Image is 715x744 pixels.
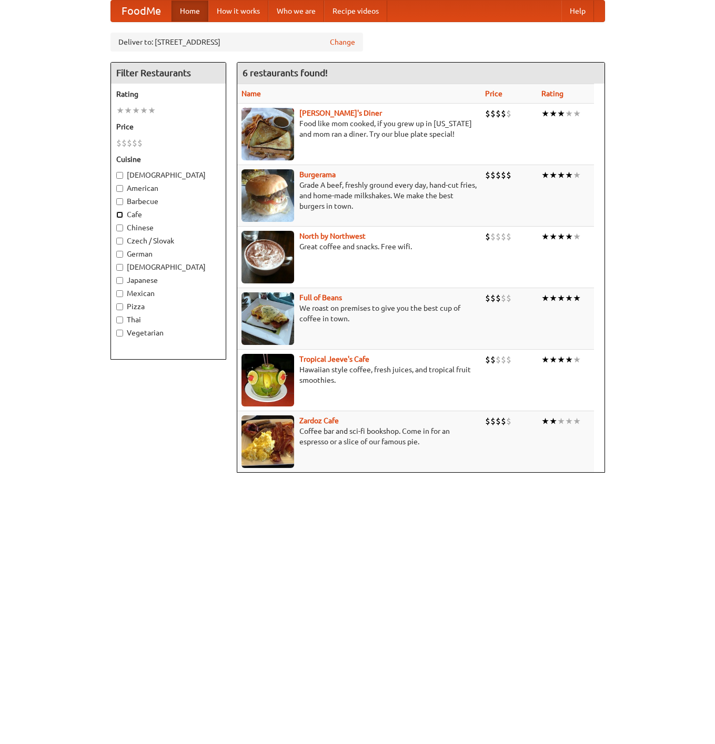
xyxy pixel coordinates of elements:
[241,241,477,252] p: Great coffee and snacks. Free wifi.
[116,328,220,338] label: Vegetarian
[501,108,506,119] li: $
[208,1,268,22] a: How it works
[557,169,565,181] li: ★
[541,89,563,98] a: Rating
[116,288,220,299] label: Mexican
[116,303,123,310] input: Pizza
[573,354,581,365] li: ★
[501,354,506,365] li: $
[241,364,477,385] p: Hawaiian style coffee, fresh juices, and tropical fruit smoothies.
[241,169,294,222] img: burgerama.jpg
[241,426,477,447] p: Coffee bar and sci-fi bookshop. Come in for an espresso or a slice of our famous pie.
[506,292,511,304] li: $
[506,169,511,181] li: $
[496,354,501,365] li: $
[116,330,123,337] input: Vegetarian
[241,108,294,160] img: sallys.jpg
[496,415,501,427] li: $
[541,292,549,304] li: ★
[557,108,565,119] li: ★
[490,292,496,304] li: $
[116,314,220,325] label: Thai
[496,169,501,181] li: $
[241,118,477,139] p: Food like mom cooked, if you grew up in [US_STATE] and mom ran a diner. Try our blue plate special!
[111,1,172,22] a: FoodMe
[573,231,581,242] li: ★
[549,354,557,365] li: ★
[490,169,496,181] li: $
[541,354,549,365] li: ★
[116,183,220,193] label: American
[490,108,496,119] li: $
[506,108,511,119] li: $
[330,37,355,47] a: Change
[116,209,220,220] label: Cafe
[561,1,594,22] a: Help
[549,108,557,119] li: ★
[241,303,477,324] p: We roast on premises to give you the best cup of coffee in town.
[241,180,477,211] p: Grade A beef, freshly ground every day, hand-cut fries, and home-made milkshakes. We make the bes...
[490,354,496,365] li: $
[557,231,565,242] li: ★
[299,416,339,425] b: Zardoz Cafe
[243,68,328,78] ng-pluralize: 6 restaurants found!
[116,275,220,286] label: Japanese
[501,292,506,304] li: $
[557,292,565,304] li: ★
[116,264,123,271] input: [DEMOGRAPHIC_DATA]
[485,231,490,242] li: $
[116,236,220,246] label: Czech / Slovak
[241,231,294,283] img: north.jpg
[501,415,506,427] li: $
[116,211,123,218] input: Cafe
[501,231,506,242] li: $
[116,249,220,259] label: German
[557,415,565,427] li: ★
[116,301,220,312] label: Pizza
[299,170,336,179] a: Burgerama
[541,169,549,181] li: ★
[127,137,132,149] li: $
[116,238,123,244] input: Czech / Slovak
[299,293,342,302] a: Full of Beans
[485,415,490,427] li: $
[541,415,549,427] li: ★
[299,232,366,240] a: North by Northwest
[116,290,123,297] input: Mexican
[485,354,490,365] li: $
[565,292,573,304] li: ★
[501,169,506,181] li: $
[116,198,123,205] input: Barbecue
[116,251,123,258] input: German
[116,317,123,323] input: Thai
[496,292,501,304] li: $
[506,415,511,427] li: $
[116,172,123,179] input: [DEMOGRAPHIC_DATA]
[324,1,387,22] a: Recipe videos
[116,137,122,149] li: $
[485,169,490,181] li: $
[490,231,496,242] li: $
[485,89,502,98] a: Price
[573,292,581,304] li: ★
[549,169,557,181] li: ★
[116,262,220,272] label: [DEMOGRAPHIC_DATA]
[299,109,382,117] a: [PERSON_NAME]'s Diner
[573,415,581,427] li: ★
[140,105,148,116] li: ★
[485,292,490,304] li: $
[116,196,220,207] label: Barbecue
[116,121,220,132] h5: Price
[549,415,557,427] li: ★
[137,137,143,149] li: $
[549,292,557,304] li: ★
[565,108,573,119] li: ★
[565,415,573,427] li: ★
[299,355,369,363] a: Tropical Jeeve's Cafe
[506,354,511,365] li: $
[557,354,565,365] li: ★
